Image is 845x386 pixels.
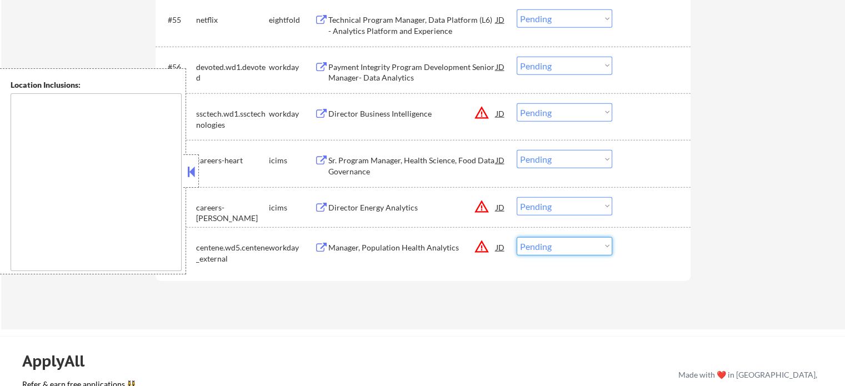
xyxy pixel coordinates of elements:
[11,79,182,91] div: Location Inclusions:
[474,105,489,121] button: warning_amber
[328,202,496,213] div: Director Energy Analytics
[328,242,496,253] div: Manager, Population Health Analytics
[269,242,314,253] div: workday
[196,155,269,166] div: careers-heart
[22,352,97,370] div: ApplyAll
[168,62,187,73] div: #56
[269,155,314,166] div: icims
[328,14,496,36] div: Technical Program Manager, Data Platform (L6) - Analytics Platform and Experience
[495,197,506,217] div: JD
[269,202,314,213] div: icims
[328,62,496,83] div: Payment Integrity Program Development Senior Manager- Data Analytics
[495,9,506,29] div: JD
[495,57,506,77] div: JD
[196,242,269,264] div: centene.wd5.centene_external
[474,199,489,214] button: warning_amber
[328,155,496,177] div: Sr. Program Manager, Health Science, Food Data Governance
[168,14,187,26] div: #55
[269,108,314,119] div: workday
[196,108,269,130] div: ssctech.wd1.ssctechnologies
[196,202,269,224] div: careers-[PERSON_NAME]
[495,103,506,123] div: JD
[495,237,506,257] div: JD
[196,14,269,26] div: netflix
[269,62,314,73] div: workday
[328,108,496,119] div: Director Business Intelligence
[474,239,489,254] button: warning_amber
[495,150,506,170] div: JD
[269,14,314,26] div: eightfold
[196,62,269,83] div: devoted.wd1.devoted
